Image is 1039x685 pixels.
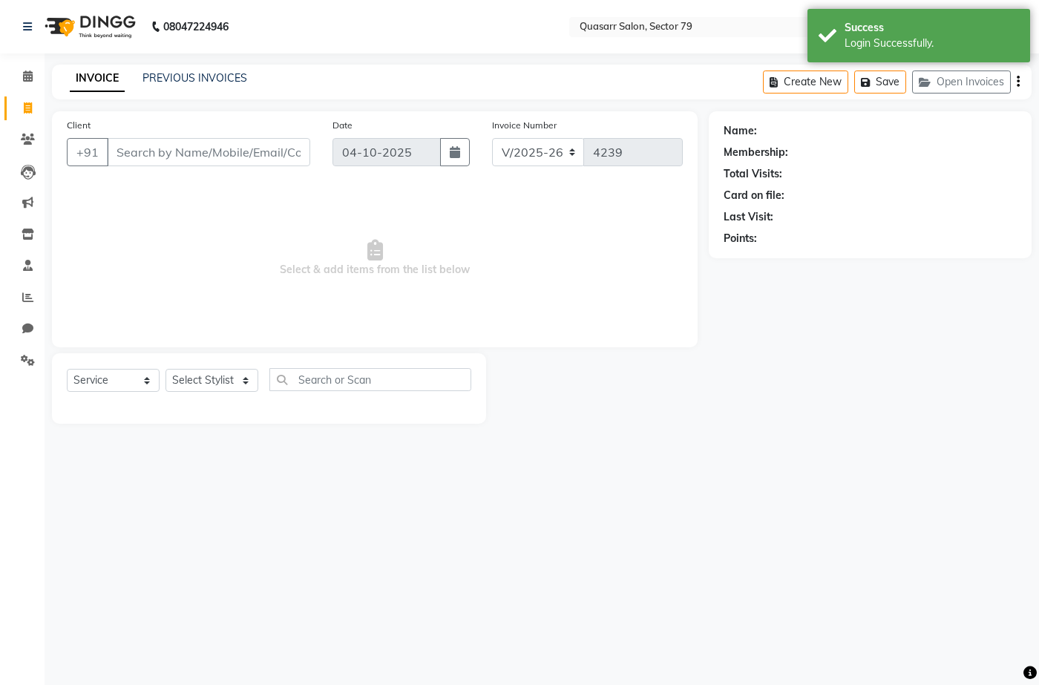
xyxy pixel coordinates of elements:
button: Create New [763,71,848,94]
button: +91 [67,138,108,166]
label: Client [67,119,91,132]
button: Save [854,71,906,94]
input: Search or Scan [269,368,471,391]
a: INVOICE [70,65,125,92]
label: Invoice Number [492,119,557,132]
label: Date [332,119,353,132]
button: Open Invoices [912,71,1011,94]
b: 08047224946 [163,6,229,47]
div: Name: [724,123,757,139]
div: Success [845,20,1019,36]
div: Login Successfully. [845,36,1019,51]
div: Points: [724,231,757,246]
div: Last Visit: [724,209,773,225]
div: Card on file: [724,188,784,203]
input: Search by Name/Mobile/Email/Code [107,138,310,166]
span: Select & add items from the list below [67,184,683,332]
div: Membership: [724,145,788,160]
a: PREVIOUS INVOICES [142,71,247,85]
img: logo [38,6,140,47]
div: Total Visits: [724,166,782,182]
